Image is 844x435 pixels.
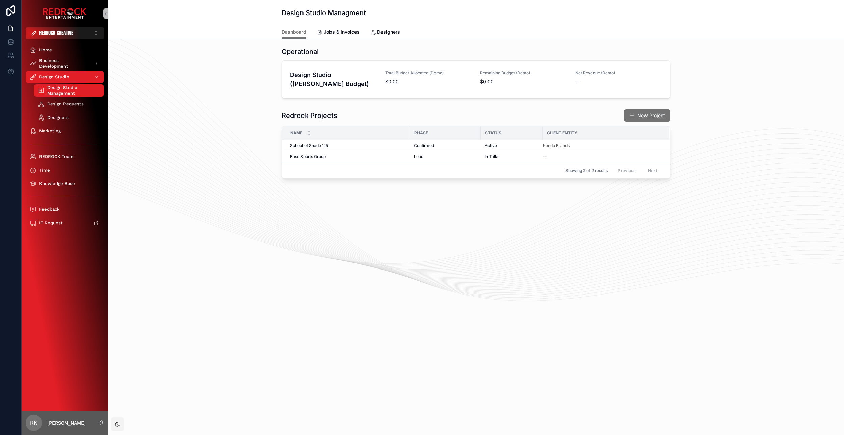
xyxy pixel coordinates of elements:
span: Marketing [39,128,61,134]
a: -- [543,154,661,159]
button: Select Button [26,27,104,39]
a: Dashboard [282,26,306,39]
span: Home [39,47,52,53]
span: -- [575,78,579,85]
a: Knowledge Base [26,178,104,190]
h4: Design Studio ([PERSON_NAME] Budget) [290,70,377,88]
span: Design Requests [47,101,84,107]
span: Design Studio Management [47,85,97,96]
div: scrollable content [22,39,108,238]
a: IT Request [26,217,104,229]
span: Active [485,143,497,148]
a: Feedback [26,203,104,215]
h1: Redrock Projects [282,111,337,120]
a: Home [26,44,104,56]
a: Kendo Brands [543,143,570,148]
span: Net Revenue (Demo) [575,70,662,76]
a: Kendo Brands [543,143,661,148]
span: In Talks [485,154,499,159]
span: Client Entity [547,130,577,136]
a: Design Studio ([PERSON_NAME] Budget)Total Budget Allocated (Demo)$0.00Remaining Budget (Demo)$0.0... [282,61,670,98]
a: Design Requests [34,98,104,110]
h1: Design Studio Managment [282,8,366,18]
a: Design Studio [26,71,104,83]
a: Business Development [26,57,104,70]
a: REDROCK Team [26,151,104,163]
span: Name [290,130,302,136]
a: Active [485,143,538,148]
span: Remaining Budget (Demo) [480,70,567,76]
span: Jobs & Invoices [324,29,360,35]
a: School of Shade '25 [290,143,406,148]
a: Confirmed [414,143,477,148]
span: School of Shade '25 [290,143,328,148]
p: [PERSON_NAME] [47,419,86,426]
a: Designers [370,26,400,40]
span: Dashboard [282,29,306,35]
span: Business Development [39,58,88,69]
span: -- [543,154,547,159]
span: Designers [377,29,400,35]
span: Lead [414,154,423,159]
span: Total Budget Allocated (Demo) [385,70,472,76]
span: Base Sports Group [290,154,326,159]
a: Jobs & Invoices [317,26,360,40]
a: Lead [414,154,477,159]
span: Status [485,130,501,136]
a: Time [26,164,104,176]
a: In Talks [485,154,538,159]
img: App logo [43,8,87,19]
button: New Project [624,109,670,122]
span: Showing 2 of 2 results [565,168,608,173]
span: REDROCK CREATIVE [39,30,73,36]
a: Marketing [26,125,104,137]
a: Base Sports Group [290,154,406,159]
a: Designers [34,111,104,124]
h1: Operational [282,47,319,56]
span: IT Request [39,220,63,226]
span: Time [39,168,50,173]
span: Confirmed [414,143,434,148]
span: Feedback [39,207,60,212]
a: Design Studio Management [34,84,104,97]
span: $0.00 [480,78,567,85]
span: $0.00 [385,78,472,85]
span: RK [30,419,37,427]
span: Knowledge Base [39,181,75,186]
span: Phase [414,130,428,136]
span: REDROCK Team [39,154,73,159]
span: Design Studio [39,74,69,80]
span: Designers [47,115,69,120]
